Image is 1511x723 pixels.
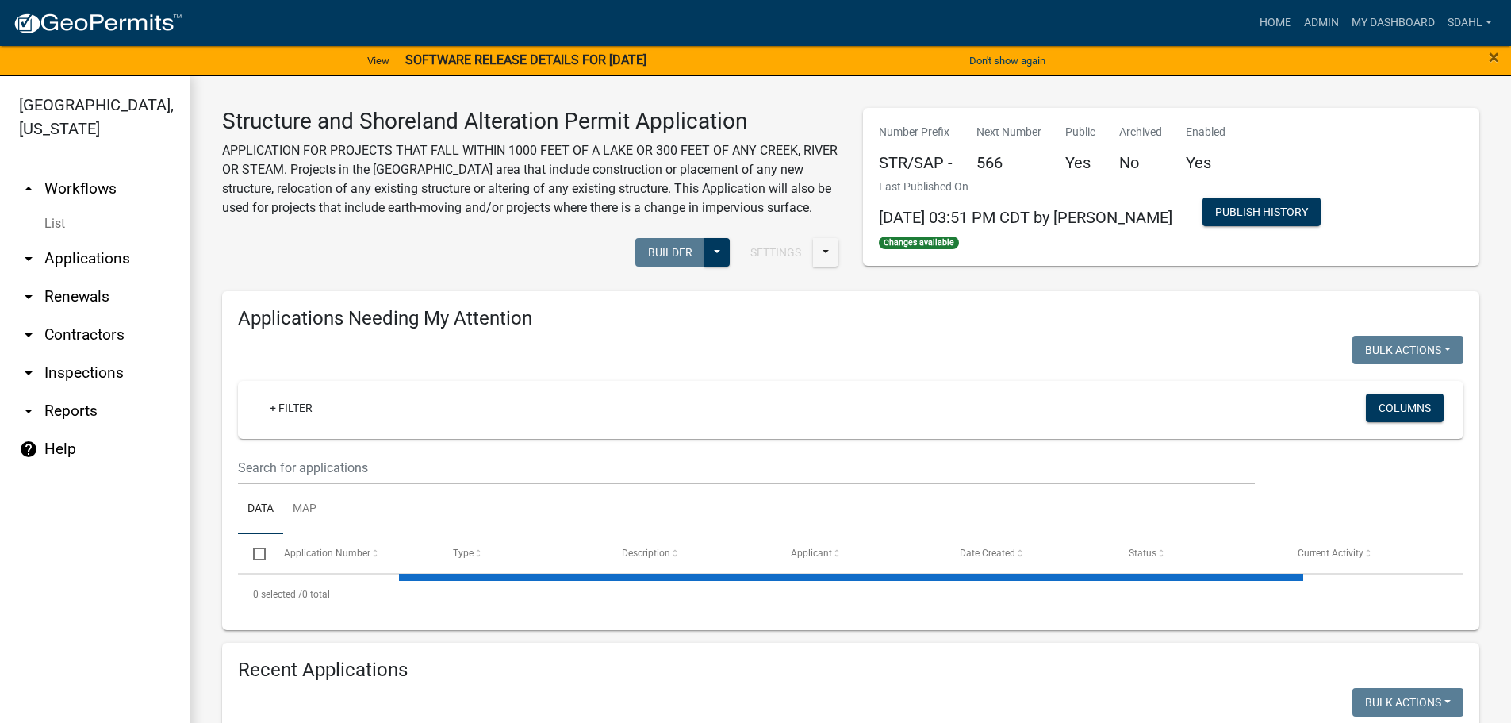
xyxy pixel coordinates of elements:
[253,589,302,600] span: 0 selected /
[976,153,1041,172] h5: 566
[222,141,839,217] p: APPLICATION FOR PROJECTS THAT FALL WITHIN 1000 FEET OF A LAKE OR 300 FEET OF ANY CREEK, RIVER OR ...
[1253,8,1298,38] a: Home
[879,237,960,249] span: Changes available
[1065,124,1095,140] p: Public
[1366,394,1444,422] button: Columns
[791,548,832,559] span: Applicant
[960,548,1015,559] span: Date Created
[976,124,1041,140] p: Next Number
[238,484,283,535] a: Data
[1186,153,1225,172] h5: Yes
[19,402,38,421] i: arrow_drop_down
[776,534,945,572] datatable-header-cell: Applicant
[963,48,1052,74] button: Don't show again
[19,179,38,198] i: arrow_drop_up
[238,307,1463,330] h4: Applications Needing My Attention
[1489,48,1499,67] button: Close
[738,238,814,267] button: Settings
[1114,534,1283,572] datatable-header-cell: Status
[405,52,646,67] strong: SOFTWARE RELEASE DETAILS FOR [DATE]
[635,238,705,267] button: Builder
[437,534,606,572] datatable-header-cell: Type
[238,534,268,572] datatable-header-cell: Select
[1119,153,1162,172] h5: No
[284,548,370,559] span: Application Number
[453,548,474,559] span: Type
[1065,153,1095,172] h5: Yes
[1489,46,1499,68] span: ×
[19,440,38,459] i: help
[1441,8,1498,38] a: sdahl
[879,153,953,172] h5: STR/SAP -
[1298,8,1345,38] a: Admin
[238,452,1255,484] input: Search for applications
[361,48,396,74] a: View
[238,575,1463,614] div: 0 total
[879,179,1172,195] p: Last Published On
[1186,124,1225,140] p: Enabled
[945,534,1114,572] datatable-header-cell: Date Created
[879,124,953,140] p: Number Prefix
[283,484,326,535] a: Map
[1298,548,1363,559] span: Current Activity
[1283,534,1452,572] datatable-header-cell: Current Activity
[1202,206,1321,219] wm-modal-confirm: Workflow Publish History
[622,548,670,559] span: Description
[19,325,38,344] i: arrow_drop_down
[238,659,1463,682] h4: Recent Applications
[257,394,325,422] a: + Filter
[19,249,38,268] i: arrow_drop_down
[1352,688,1463,717] button: Bulk Actions
[19,363,38,383] i: arrow_drop_down
[879,208,1172,227] span: [DATE] 03:51 PM CDT by [PERSON_NAME]
[1352,336,1463,364] button: Bulk Actions
[607,534,776,572] datatable-header-cell: Description
[1119,124,1162,140] p: Archived
[19,287,38,306] i: arrow_drop_down
[1129,548,1156,559] span: Status
[1202,198,1321,226] button: Publish History
[222,108,839,135] h3: Structure and Shoreland Alteration Permit Application
[1345,8,1441,38] a: My Dashboard
[268,534,437,572] datatable-header-cell: Application Number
